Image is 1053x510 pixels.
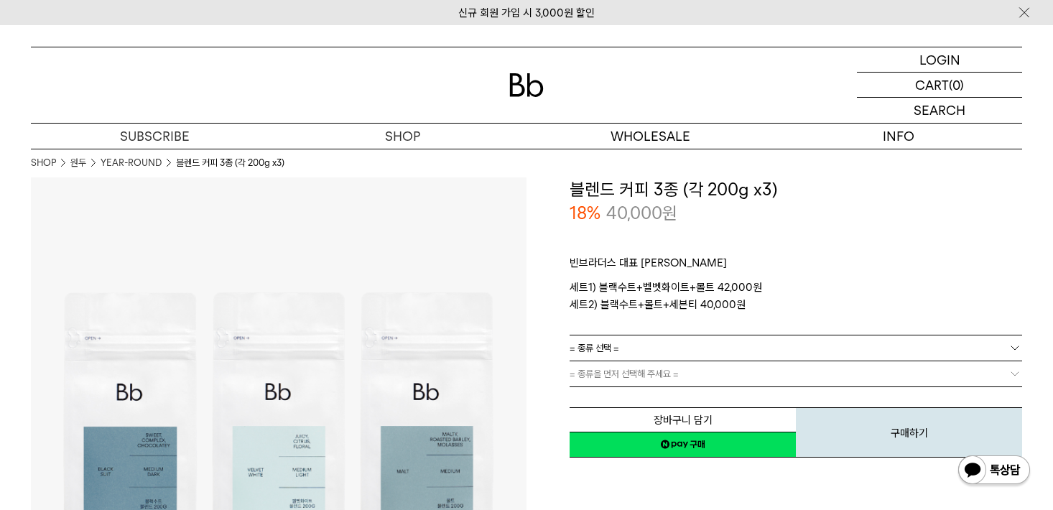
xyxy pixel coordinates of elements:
p: INFO [774,124,1022,149]
a: YEAR-ROUND [101,156,162,170]
span: = 종류을 먼저 선택해 주세요 = [570,361,679,386]
a: 원두 [70,156,86,170]
a: SHOP [279,124,526,149]
a: 신규 회원 가입 시 3,000원 할인 [458,6,595,19]
p: 세트1) 블랙수트+벨벳화이트+몰트 42,000원 세트2) 블랙수트+몰트+세븐티 40,000원 [570,279,1022,313]
p: (0) [949,73,964,97]
h3: 블렌드 커피 3종 (각 200g x3) [570,177,1022,202]
span: 원 [662,203,677,223]
p: 빈브라더스 대표 [PERSON_NAME] [570,254,1022,279]
span: = 종류 선택 = [570,335,619,361]
p: 40,000 [606,201,677,226]
a: SHOP [31,156,56,170]
button: 장바구니 담기 [570,407,796,432]
button: 구매하기 [796,407,1022,458]
p: 18% [570,201,600,226]
p: LOGIN [919,47,960,72]
a: LOGIN [857,47,1022,73]
a: SUBSCRIBE [31,124,279,149]
a: CART (0) [857,73,1022,98]
img: 로고 [509,73,544,97]
p: SEARCH [914,98,965,123]
p: WHOLESALE [526,124,774,149]
img: 카카오톡 채널 1:1 채팅 버튼 [957,454,1031,488]
a: 새창 [570,432,796,458]
li: 블렌드 커피 3종 (각 200g x3) [176,156,284,170]
p: CART [915,73,949,97]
